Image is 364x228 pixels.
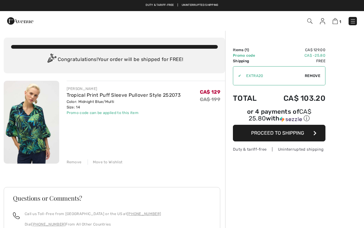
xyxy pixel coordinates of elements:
img: call [13,212,20,219]
s: CA$ 199 [200,96,220,102]
td: Promo code [233,53,267,58]
a: 1ère Avenue [7,18,33,23]
td: Items ( ) [233,47,267,53]
img: 1ère Avenue [7,15,33,27]
div: Color: Midnight Blue/Multi Size: 14 [67,99,181,110]
img: Shopping Bag [333,18,338,24]
input: Promo code [241,67,305,85]
a: [PHONE_NUMBER] [31,222,65,226]
td: CA$ 129.00 [267,47,325,53]
span: Remove [305,73,320,79]
td: Shipping [233,58,267,64]
span: 1 [246,48,248,52]
img: Tropical Print Puff Sleeve Pullover Style 252073 [4,81,59,164]
button: Proceed to Shipping [233,125,325,141]
h3: Questions or Comments? [13,195,211,201]
a: Tropical Print Puff Sleeve Pullover Style 252073 [67,92,181,98]
span: CA$ 129 [200,89,220,95]
td: CA$ 103.20 [267,88,325,109]
div: Duty & tariff-free | Uninterrupted shipping [233,146,325,152]
td: Total [233,88,267,109]
p: Dial From All Other Countries [25,222,161,227]
a: [PHONE_NUMBER] [127,212,161,216]
div: Move to Wishlist [88,159,123,165]
span: 1 [339,19,341,24]
img: Search [307,18,312,24]
span: Proceed to Shipping [251,130,304,136]
p: Call us Toll-Free from [GEOGRAPHIC_DATA] or the US at [25,211,161,217]
div: ✔ [233,73,241,79]
img: Sezzle [280,116,302,122]
div: Remove [67,159,82,165]
img: Congratulation2.svg [45,54,58,66]
div: Promo code can be applied to this item [67,110,181,116]
div: or 4 payments ofCA$ 25.80withSezzle Click to learn more about Sezzle [233,109,325,125]
div: or 4 payments of with [233,109,325,123]
td: Free [267,58,325,64]
td: CA$ -25.80 [267,53,325,58]
img: Menu [350,18,356,24]
img: My Info [320,18,325,24]
a: 1 [333,17,341,25]
div: Congratulations! Your order will be shipped for FREE! [11,54,218,66]
div: [PERSON_NAME] [67,86,181,92]
span: CA$ 25.80 [249,108,311,122]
